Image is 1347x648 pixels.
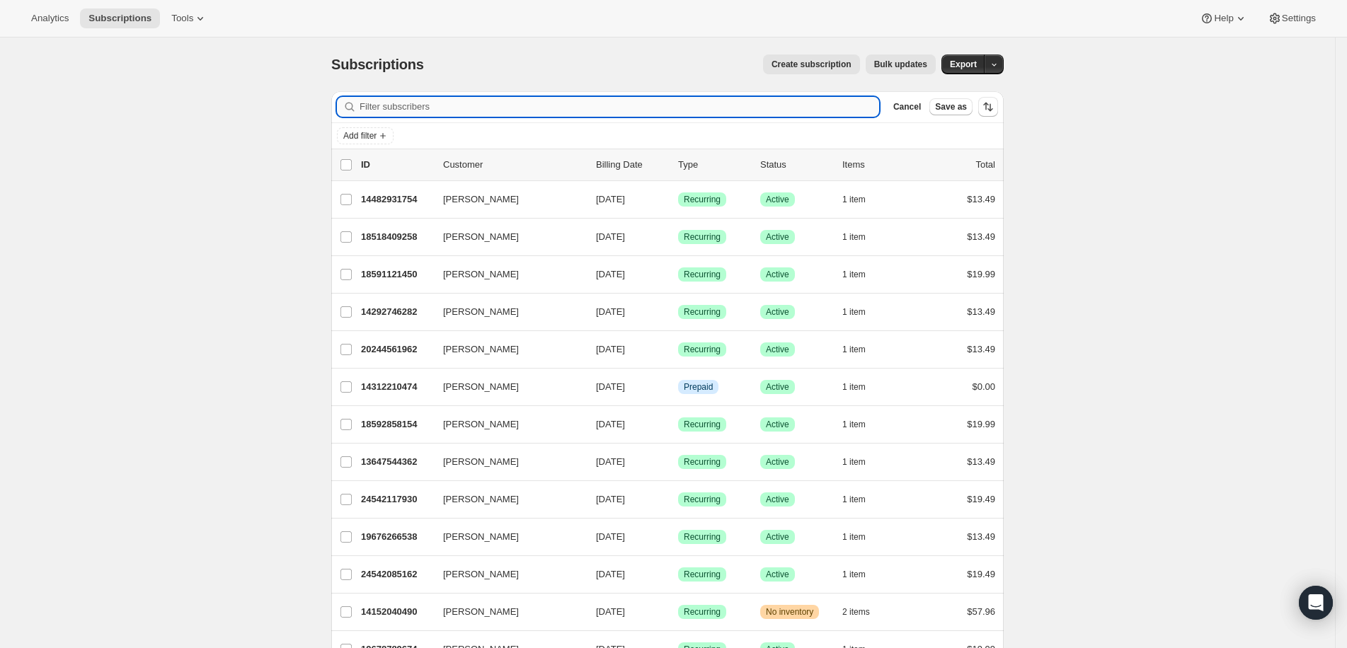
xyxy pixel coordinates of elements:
button: [PERSON_NAME] [435,376,576,398]
button: Cancel [888,98,927,115]
span: Settings [1282,13,1316,24]
p: 18518409258 [361,230,432,244]
p: 18591121450 [361,267,432,282]
div: 13647544362[PERSON_NAME][DATE]SuccessRecurringSuccessActive1 item$13.49 [361,452,995,472]
div: 14312210474[PERSON_NAME][DATE]InfoPrepaidSuccessActive1 item$0.00 [361,377,995,397]
span: Active [766,194,789,205]
span: Create subscription [772,59,852,70]
p: 14292746282 [361,305,432,319]
span: [DATE] [596,231,625,242]
div: Open Intercom Messenger [1299,586,1333,620]
div: IDCustomerBilling DateTypeStatusItemsTotal [361,158,995,172]
div: 14152040490[PERSON_NAME][DATE]SuccessRecurringWarningNo inventory2 items$57.96 [361,602,995,622]
button: [PERSON_NAME] [435,301,576,323]
span: $19.99 [967,419,995,429]
span: Active [766,569,789,580]
button: 1 item [842,415,881,434]
span: [PERSON_NAME] [443,455,519,469]
p: ID [361,158,432,172]
span: 1 item [842,456,866,468]
button: 2 items [842,602,885,622]
span: 1 item [842,531,866,543]
span: 1 item [842,231,866,243]
span: Active [766,306,789,318]
button: Sort the results [978,97,998,117]
span: [PERSON_NAME] [443,567,519,582]
span: $13.49 [967,194,995,204]
button: [PERSON_NAME] [435,338,576,361]
span: $13.49 [967,344,995,354]
span: Recurring [684,306,721,318]
span: [DATE] [596,569,625,579]
span: Active [766,531,789,543]
span: [DATE] [596,494,625,504]
button: Save as [929,98,973,115]
div: Type [678,158,749,172]
div: 20244561962[PERSON_NAME][DATE]SuccessRecurringSuccessActive1 item$13.49 [361,340,995,359]
button: 1 item [842,227,881,247]
span: 1 item [842,269,866,280]
span: 1 item [842,194,866,205]
p: Status [760,158,831,172]
span: $0.00 [972,381,995,392]
span: $19.99 [967,269,995,279]
span: 2 items [842,606,870,618]
span: [DATE] [596,381,625,392]
p: 14482931754 [361,192,432,207]
p: 20244561962 [361,342,432,357]
span: Recurring [684,269,721,280]
span: Recurring [684,494,721,505]
p: Billing Date [596,158,667,172]
span: [PERSON_NAME] [443,267,519,282]
span: Recurring [684,456,721,468]
span: $57.96 [967,606,995,617]
span: [DATE] [596,344,625,354]
button: [PERSON_NAME] [435,413,576,436]
button: 1 item [842,340,881,359]
span: Save as [935,101,967,112]
button: Subscriptions [80,8,160,28]
span: Recurring [684,344,721,355]
div: 19676266538[PERSON_NAME][DATE]SuccessRecurringSuccessActive1 item$13.49 [361,527,995,547]
span: Cancel [893,101,921,112]
span: Active [766,344,789,355]
span: [DATE] [596,456,625,467]
span: Recurring [684,194,721,205]
button: 1 item [842,452,881,472]
div: Items [842,158,913,172]
div: 18591121450[PERSON_NAME][DATE]SuccessRecurringSuccessActive1 item$19.99 [361,265,995,284]
button: [PERSON_NAME] [435,226,576,248]
div: 18518409258[PERSON_NAME][DATE]SuccessRecurringSuccessActive1 item$13.49 [361,227,995,247]
p: 14152040490 [361,605,432,619]
span: 1 item [842,494,866,505]
span: Active [766,269,789,280]
span: $13.49 [967,306,995,317]
span: Subscriptions [88,13,151,24]
span: [DATE] [596,606,625,617]
span: [PERSON_NAME] [443,230,519,244]
span: Active [766,494,789,505]
span: Export [950,59,977,70]
span: Recurring [684,606,721,618]
span: Bulk updates [874,59,927,70]
button: [PERSON_NAME] [435,563,576,586]
p: 19676266538 [361,530,432,544]
div: 14292746282[PERSON_NAME][DATE]SuccessRecurringSuccessActive1 item$13.49 [361,302,995,322]
button: [PERSON_NAME] [435,526,576,548]
span: [PERSON_NAME] [443,305,519,319]
span: [DATE] [596,269,625,279]
span: Tools [171,13,193,24]
button: Export [941,54,985,74]
button: 1 item [842,377,881,397]
button: 1 item [842,527,881,547]
button: Tools [163,8,216,28]
span: 1 item [842,344,866,355]
button: 1 item [842,190,881,209]
span: [PERSON_NAME] [443,192,519,207]
p: 24542117930 [361,492,432,507]
p: 13647544362 [361,455,432,469]
button: [PERSON_NAME] [435,263,576,286]
span: [DATE] [596,419,625,429]
span: Active [766,381,789,393]
button: 1 item [842,265,881,284]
